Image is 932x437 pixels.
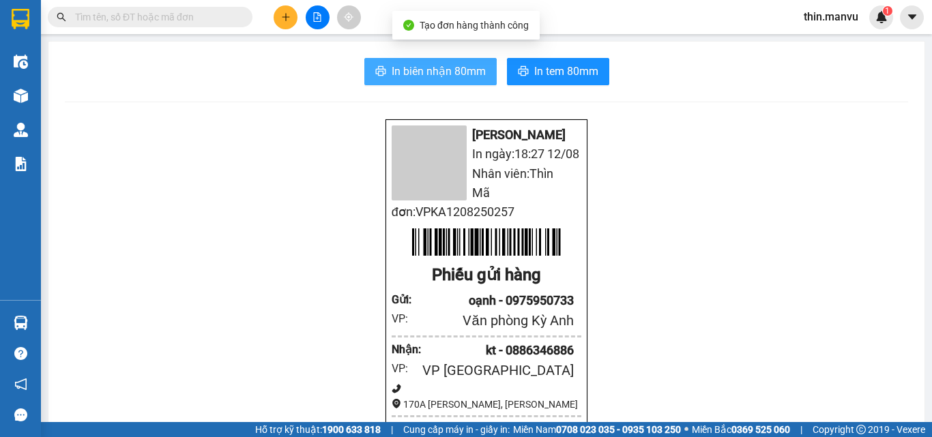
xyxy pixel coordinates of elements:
[75,10,236,25] input: Tìm tên, số ĐT hoặc mã đơn
[14,347,27,360] span: question-circle
[416,360,574,381] div: VP [GEOGRAPHIC_DATA]
[900,5,924,29] button: caret-down
[420,20,529,31] span: Tạo đơn hàng thành công
[392,63,486,80] span: In biên nhận 80mm
[274,5,297,29] button: plus
[364,58,497,85] button: printerIn biên nhận 80mm
[556,424,681,435] strong: 0708 023 035 - 0935 103 250
[392,341,416,358] div: Nhận :
[416,310,574,331] div: Văn phòng Kỳ Anh
[337,5,361,29] button: aim
[391,422,393,437] span: |
[14,123,28,137] img: warehouse-icon
[518,65,529,78] span: printer
[885,6,890,16] span: 1
[14,316,28,330] img: warehouse-icon
[883,6,892,16] sup: 1
[416,341,574,360] div: kt - 0886346886
[684,427,688,432] span: ⚪️
[344,12,353,22] span: aim
[14,408,27,421] span: message
[57,12,66,22] span: search
[392,125,581,145] li: [PERSON_NAME]
[12,9,29,29] img: logo-vxr
[392,384,401,393] span: phone
[392,399,401,408] span: environment
[392,397,581,412] div: 170A [PERSON_NAME], [PERSON_NAME]
[856,425,866,434] span: copyright
[281,12,291,22] span: plus
[322,424,381,435] strong: 1900 633 818
[392,145,581,164] li: In ngày: 18:27 12/08
[534,63,598,80] span: In tem 80mm
[392,291,416,308] div: Gửi :
[312,12,322,22] span: file-add
[507,58,609,85] button: printerIn tem 80mm
[392,164,581,183] li: Nhân viên: Thìn
[392,310,416,327] div: VP:
[875,11,888,23] img: icon-new-feature
[14,89,28,103] img: warehouse-icon
[513,422,681,437] span: Miền Nam
[14,55,28,69] img: warehouse-icon
[403,20,414,31] span: check-circle
[793,8,869,25] span: thin.manvu
[403,422,510,437] span: Cung cấp máy in - giấy in:
[14,157,28,171] img: solution-icon
[306,5,330,29] button: file-add
[392,183,581,222] li: Mã đơn: VPKA1208250257
[14,378,27,391] span: notification
[692,422,790,437] span: Miền Bắc
[416,291,574,310] div: oạnh - 0975950733
[392,262,581,288] div: Phiếu gửi hàng
[392,360,416,377] div: VP:
[255,422,381,437] span: Hỗ trợ kỹ thuật:
[375,65,386,78] span: printer
[800,422,802,437] span: |
[906,11,918,23] span: caret-down
[731,424,790,435] strong: 0369 525 060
